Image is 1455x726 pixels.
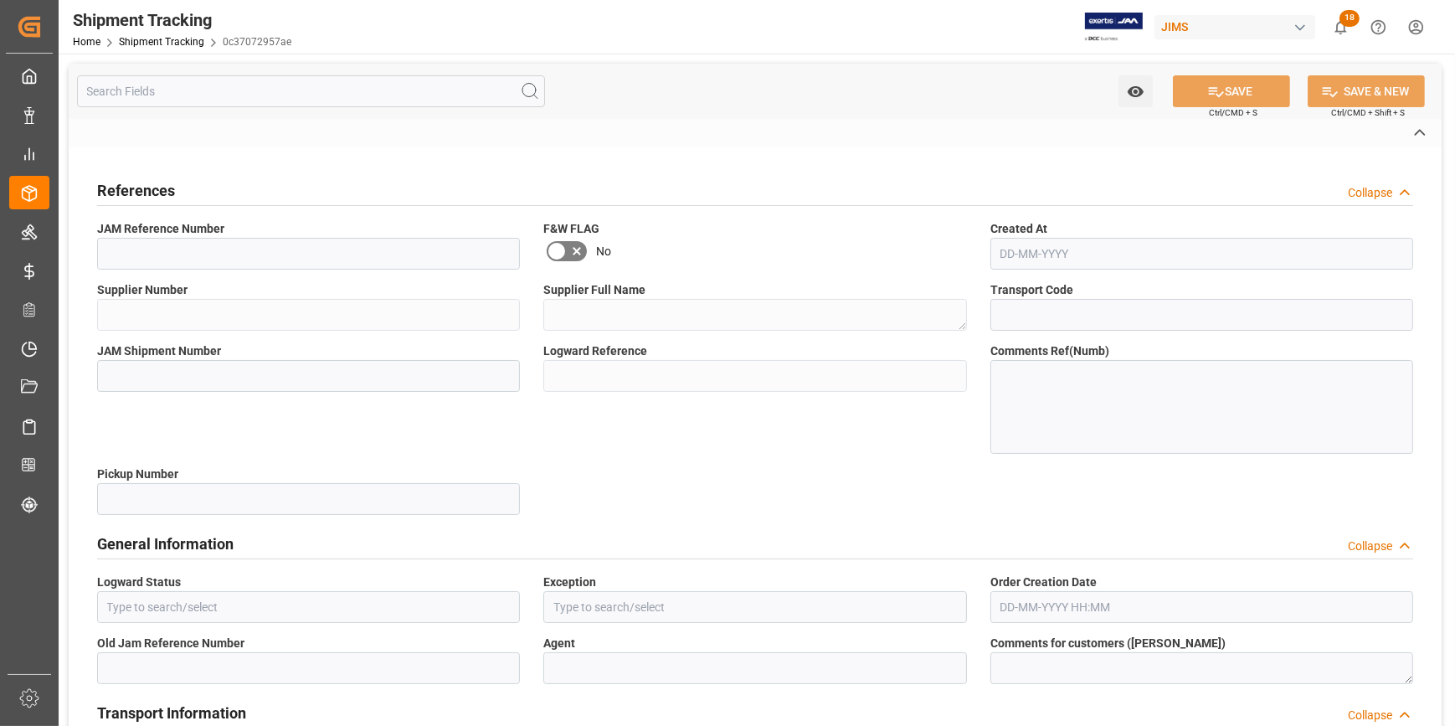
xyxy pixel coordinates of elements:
[543,635,575,652] span: Agent
[1308,75,1425,107] button: SAVE & NEW
[97,466,178,483] span: Pickup Number
[1348,184,1392,202] div: Collapse
[97,281,188,299] span: Supplier Number
[1154,15,1315,39] div: JIMS
[543,591,966,623] input: Type to search/select
[1331,106,1405,119] span: Ctrl/CMD + Shift + S
[990,635,1226,652] span: Comments for customers ([PERSON_NAME])
[990,220,1047,238] span: Created At
[990,342,1109,360] span: Comments Ref(Numb)
[97,179,175,202] h2: References
[97,591,520,623] input: Type to search/select
[543,574,596,591] span: Exception
[990,591,1413,623] input: DD-MM-YYYY HH:MM
[1118,75,1153,107] button: open menu
[1085,13,1143,42] img: Exertis%20JAM%20-%20Email%20Logo.jpg_1722504956.jpg
[1360,8,1397,46] button: Help Center
[97,342,221,360] span: JAM Shipment Number
[97,574,181,591] span: Logward Status
[543,342,647,360] span: Logward Reference
[1348,538,1392,555] div: Collapse
[73,8,291,33] div: Shipment Tracking
[97,635,244,652] span: Old Jam Reference Number
[990,281,1073,299] span: Transport Code
[77,75,545,107] input: Search Fields
[1209,106,1257,119] span: Ctrl/CMD + S
[990,238,1413,270] input: DD-MM-YYYY
[1339,10,1360,27] span: 18
[97,220,224,238] span: JAM Reference Number
[97,702,246,724] h2: Transport Information
[1322,8,1360,46] button: show 18 new notifications
[119,36,204,48] a: Shipment Tracking
[596,243,611,260] span: No
[1154,11,1322,43] button: JIMS
[73,36,100,48] a: Home
[1348,707,1392,724] div: Collapse
[1173,75,1290,107] button: SAVE
[97,533,234,555] h2: General Information
[543,281,645,299] span: Supplier Full Name
[543,220,599,238] span: F&W FLAG
[990,574,1097,591] span: Order Creation Date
